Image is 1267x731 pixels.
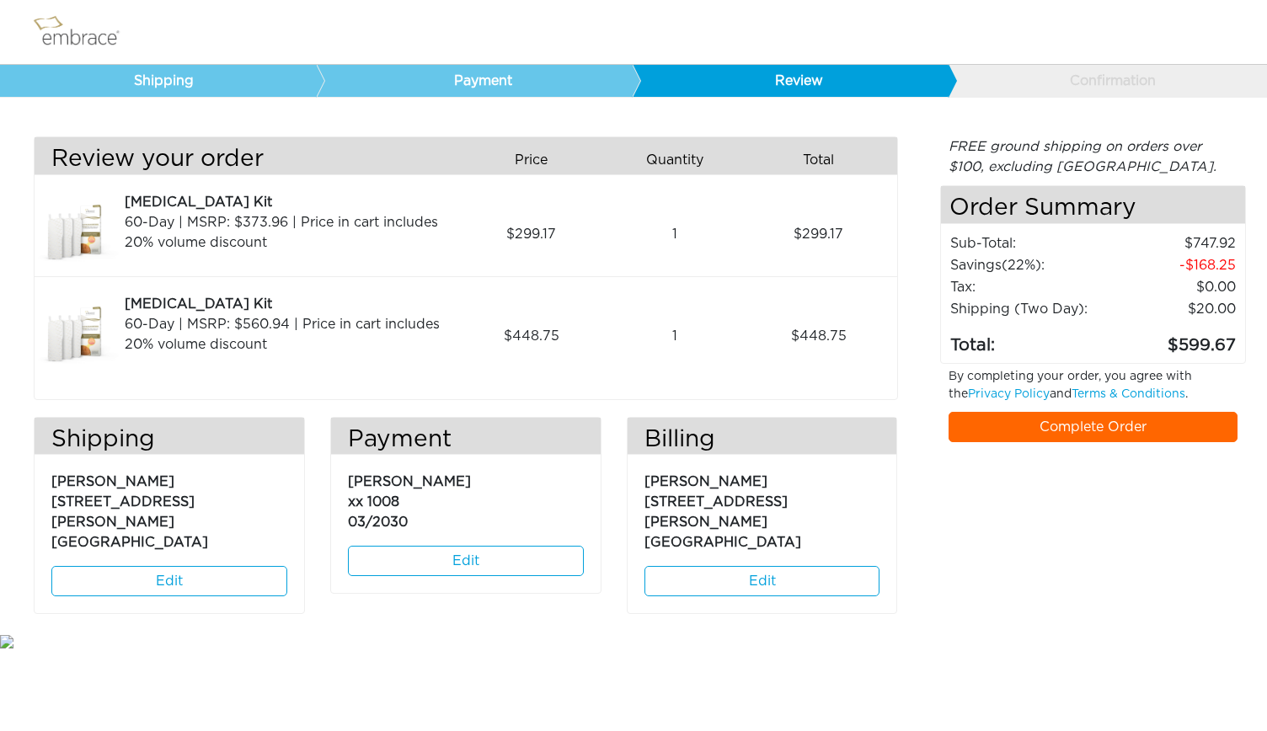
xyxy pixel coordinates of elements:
[949,298,1108,320] td: Shipping (Two Day):
[672,224,677,244] span: 1
[125,294,452,314] div: [MEDICAL_DATA] Kit
[753,146,897,174] div: Total
[316,65,633,97] a: Payment
[348,495,399,509] span: xx 1008
[794,224,843,244] span: 299.17
[949,276,1108,298] td: Tax:
[1002,259,1041,272] span: (22%)
[35,294,119,378] img: a09f5d18-8da6-11e7-9c79-02e45ca4b85b.jpeg
[968,388,1050,400] a: Privacy Policy
[1107,276,1237,298] td: 0.00
[949,254,1108,276] td: Savings :
[672,326,677,346] span: 1
[35,426,304,455] h3: Shipping
[331,426,601,455] h3: Payment
[1107,320,1237,359] td: 599.67
[1072,388,1185,400] a: Terms & Conditions
[948,65,1264,97] a: Confirmation
[1107,232,1237,254] td: 747.92
[1107,254,1237,276] td: 168.25
[940,136,1247,177] div: FREE ground shipping on orders over $100, excluding [GEOGRAPHIC_DATA].
[348,546,584,576] a: Edit
[949,412,1238,442] a: Complete Order
[348,475,471,488] span: [PERSON_NAME]
[791,326,847,346] span: 448.75
[949,232,1108,254] td: Sub-Total:
[632,65,949,97] a: Review
[348,515,408,529] span: 03/2030
[936,368,1251,412] div: By completing your order, you agree with the and .
[125,192,452,212] div: [MEDICAL_DATA] Kit
[29,11,139,53] img: logo.png
[628,426,897,455] h3: Billing
[646,150,703,170] span: Quantity
[466,146,610,174] div: Price
[949,320,1108,359] td: Total:
[941,186,1246,224] h4: Order Summary
[504,326,559,346] span: 448.75
[51,463,287,552] p: [PERSON_NAME] [STREET_ADDRESS][PERSON_NAME] [GEOGRAPHIC_DATA]
[125,314,452,355] div: 60-Day | MSRP: $560.94 | Price in cart includes 20% volume discount
[35,146,453,174] h3: Review your order
[644,566,880,596] a: Edit
[1107,298,1237,320] td: $20.00
[644,463,880,552] p: [PERSON_NAME] [STREET_ADDRESS][PERSON_NAME] [GEOGRAPHIC_DATA]
[506,224,556,244] span: 299.17
[51,566,287,596] a: Edit
[35,192,119,276] img: 5f10fe38-8dce-11e7-bbd5-02e45ca4b85b.jpeg
[125,212,452,253] div: 60-Day | MSRP: $373.96 | Price in cart includes 20% volume discount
